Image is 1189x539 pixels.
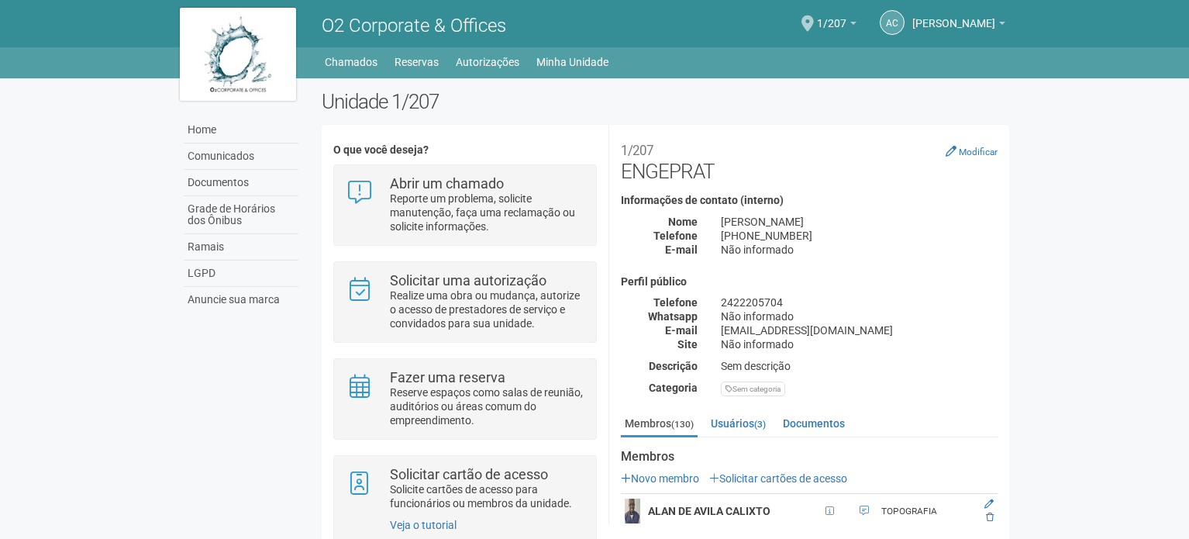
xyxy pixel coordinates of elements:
[709,472,847,485] a: Solicitar cartões de acesso
[665,324,698,337] strong: E-mail
[817,2,846,29] span: 1/207
[184,170,298,196] a: Documentos
[881,505,977,518] div: TOPOGRAFIA
[817,19,856,32] a: 1/207
[880,10,905,35] a: AC
[390,482,584,510] p: Solicite cartões de acesso para funcionários ou membros da unidade.
[621,472,699,485] a: Novo membro
[625,499,640,523] img: user.png
[709,295,1009,309] div: 2422205704
[648,505,770,517] strong: ALAN DE AVILA CALIXTO
[912,2,995,29] span: Andréa Cunha
[184,196,298,234] a: Grade de Horários dos Ônibus
[395,51,439,73] a: Reservas
[456,51,519,73] a: Autorizações
[779,412,849,435] a: Documentos
[346,177,584,233] a: Abrir um chamado Reporte um problema, solicite manutenção, faça uma reclamação ou solicite inform...
[333,144,596,156] h4: O que você deseja?
[184,261,298,287] a: LGPD
[390,289,584,330] p: Realize uma obra ou mudança, autorize o acesso de prestadores de serviço e convidados para sua un...
[184,234,298,261] a: Ramais
[946,145,998,157] a: Modificar
[346,468,584,510] a: Solicitar cartão de acesso Solicite cartões de acesso para funcionários ou membros da unidade.
[668,216,698,228] strong: Nome
[649,382,698,394] strong: Categoria
[184,117,298,143] a: Home
[322,15,506,36] span: O2 Corporate & Offices
[648,310,698,323] strong: Whatsapp
[671,419,694,430] small: (130)
[959,147,998,157] small: Modificar
[621,450,998,464] strong: Membros
[709,323,1009,337] div: [EMAIL_ADDRESS][DOMAIN_NAME]
[390,385,584,427] p: Reserve espaços como salas de reunião, auditórios ou áreas comum do empreendimento.
[665,244,698,256] strong: E-mail
[346,371,584,427] a: Fazer uma reserva Reserve espaços como salas de reunião, auditórios ou áreas comum do empreendime...
[677,338,698,351] strong: Site
[390,466,548,482] strong: Solicitar cartão de acesso
[709,215,1009,229] div: [PERSON_NAME]
[322,90,1009,113] h2: Unidade 1/207
[709,337,1009,351] div: Não informado
[649,360,698,372] strong: Descrição
[390,192,584,233] p: Reporte um problema, solicite manutenção, faça uma reclamação ou solicite informações.
[709,359,1009,373] div: Sem descrição
[912,19,1005,32] a: [PERSON_NAME]
[621,143,653,158] small: 1/207
[721,382,785,396] div: Sem categoria
[180,8,296,101] img: logo.jpg
[986,512,994,523] a: Excluir membro
[621,195,998,206] h4: Informações de contato (interno)
[707,412,770,435] a: Usuários(3)
[709,309,1009,323] div: Não informado
[754,419,766,430] small: (3)
[346,274,584,330] a: Solicitar uma autorização Realize uma obra ou mudança, autorize o acesso de prestadores de serviç...
[621,412,698,437] a: Membros(130)
[709,243,1009,257] div: Não informado
[621,276,998,288] h4: Perfil público
[390,519,457,531] a: Veja o tutorial
[390,175,504,192] strong: Abrir um chamado
[621,136,998,183] h2: ENGEPRAT
[325,51,377,73] a: Chamados
[184,287,298,313] a: Anuncie sua marca
[390,369,505,385] strong: Fazer uma reserva
[184,143,298,170] a: Comunicados
[536,51,608,73] a: Minha Unidade
[653,230,698,242] strong: Telefone
[709,229,1009,243] div: [PHONE_NUMBER]
[653,296,698,309] strong: Telefone
[390,272,546,289] strong: Solicitar uma autorização
[984,499,994,510] a: Editar membro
